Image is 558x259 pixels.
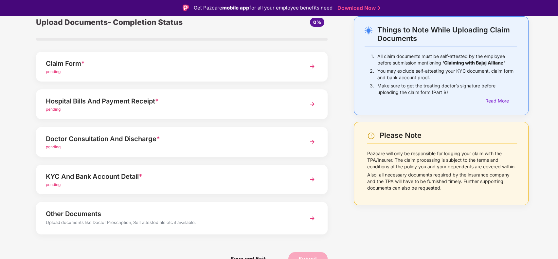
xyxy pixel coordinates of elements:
img: svg+xml;base64,PHN2ZyBpZD0iV2FybmluZ18tXzI0eDI0IiBkYXRhLW5hbWU9Ildhcm5pbmcgLSAyNHgyNCIgeG1sbnM9Im... [367,132,375,140]
p: All claim documents must be self-attested by the employee before submission mentioning [377,53,517,66]
div: Upload Documents- Completion Status [36,16,230,28]
img: svg+xml;base64,PHN2ZyBpZD0iTmV4dCIgeG1sbnM9Imh0dHA6Ly93d3cudzMub3JnLzIwMDAvc3ZnIiB3aWR0aD0iMzYiIG... [306,61,318,72]
p: Pazcare will only be responsible for lodging your claim with the TPA/Insurer. The claim processin... [367,150,517,170]
div: Please Note [380,131,517,140]
p: 2. [369,68,374,81]
span: pending [46,107,61,112]
img: svg+xml;base64,PHN2ZyBpZD0iTmV4dCIgeG1sbnM9Imh0dHA6Ly93d3cudzMub3JnLzIwMDAvc3ZnIiB3aWR0aD0iMzYiIG... [306,98,318,110]
div: Upload documents like Doctor Prescription, Self attested file etc if available. [46,219,295,228]
img: svg+xml;base64,PHN2ZyBpZD0iTmV4dCIgeG1sbnM9Imh0dHA6Ly93d3cudzMub3JnLzIwMDAvc3ZnIiB3aWR0aD0iMzYiIG... [306,213,318,224]
p: You may exclude self-attesting your KYC document, claim form and bank account proof. [377,68,517,81]
div: Other Documents [46,209,295,219]
b: 'Claiming with Bajaj Allianz' [442,60,505,65]
p: 1. [370,53,374,66]
strong: mobile app [222,5,249,11]
img: Logo [183,5,189,11]
div: Things to Note While Uploading Claim Documents [377,26,517,43]
span: 0% [313,19,321,25]
div: KYC And Bank Account Detail [46,171,295,182]
div: Claim Form [46,58,295,69]
div: Get Pazcare for all your employee benefits need [194,4,333,12]
img: svg+xml;base64,PHN2ZyBpZD0iTmV4dCIgeG1sbnM9Imh0dHA6Ly93d3cudzMub3JnLzIwMDAvc3ZnIiB3aWR0aD0iMzYiIG... [306,174,318,185]
div: Doctor Consultation And Discharge [46,134,295,144]
span: pending [46,69,61,74]
div: Hospital Bills And Payment Receipt [46,96,295,106]
img: svg+xml;base64,PHN2ZyBpZD0iTmV4dCIgeG1sbnM9Imh0dHA6Ly93d3cudzMub3JnLzIwMDAvc3ZnIiB3aWR0aD0iMzYiIG... [306,136,318,148]
p: 3. [369,83,374,96]
span: pending [46,144,61,149]
p: Make sure to get the treating doctor’s signature before uploading the claim form (Part B) [377,83,517,96]
a: Download Now [337,5,378,11]
img: Stroke [378,5,380,11]
div: Read More [485,97,517,104]
img: svg+xml;base64,PHN2ZyB4bWxucz0iaHR0cDovL3d3dy53My5vcmcvMjAwMC9zdmciIHdpZHRoPSIyNC4wOTMiIGhlaWdodD... [365,27,372,34]
p: Also, all necessary documents required by the insurance company and the TPA will have to be furni... [367,172,517,191]
span: pending [46,182,61,187]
